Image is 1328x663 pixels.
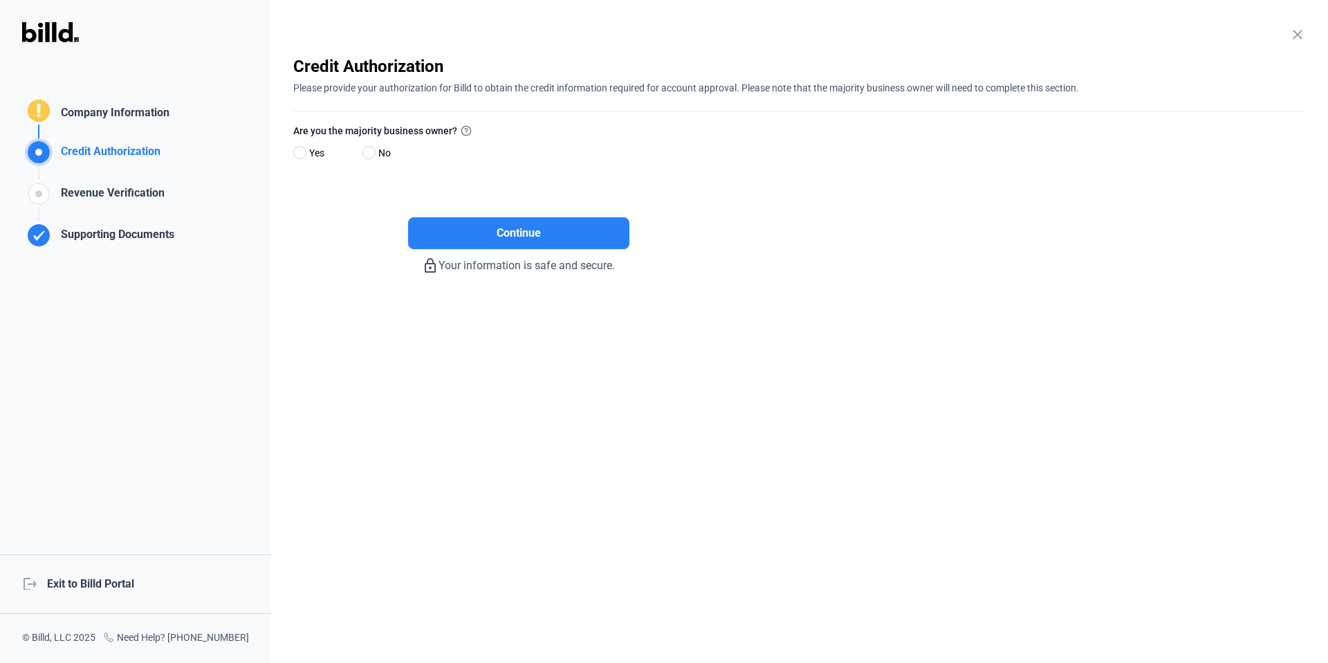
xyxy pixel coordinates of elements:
[497,225,541,242] span: Continue
[293,55,1306,78] div: Credit Authorization
[408,217,629,249] button: Continue
[55,185,165,208] div: Revenue Verification
[22,576,36,590] mat-icon: logout
[293,78,1306,95] div: Please provide your authorization for Billd to obtain the credit information required for account...
[55,105,169,125] div: Company Information
[293,249,744,274] div: Your information is safe and secure.
[22,630,95,646] div: © Billd, LLC 2025
[55,143,160,166] div: Credit Authorization
[293,123,744,141] label: Are you the majority business owner?
[422,257,439,274] mat-icon: lock_outline
[373,145,391,161] span: No
[55,226,174,249] div: Supporting Documents
[1289,26,1306,43] mat-icon: close
[103,630,249,646] div: Need Help? [PHONE_NUMBER]
[22,22,79,42] img: Billd Logo
[304,145,324,161] span: Yes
